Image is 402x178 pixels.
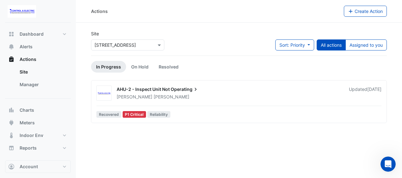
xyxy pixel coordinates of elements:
button: Alerts [5,40,71,53]
img: Company Logo [8,5,36,18]
button: Meters [5,116,71,129]
span: Charts [20,107,34,113]
span: Reliability [147,111,170,118]
span: [PERSON_NAME] [154,94,189,100]
a: Resolved [154,61,184,73]
div: Actions [91,8,108,15]
span: Recovered [96,111,121,118]
app-icon: Alerts [8,44,15,50]
button: Sort: Priority [275,39,314,50]
span: Operating [171,86,199,92]
app-icon: Reports [8,145,15,151]
span: Reports [20,145,37,151]
app-icon: Indoor Env [8,132,15,139]
iframe: Intercom live chat [381,157,396,172]
span: Actions [20,56,36,62]
span: Tue 09-Sep-2025 09:43 AEST [367,86,381,92]
span: Indoor Env [20,132,43,139]
app-icon: Actions [8,56,15,62]
button: Actions [5,53,71,66]
span: Meters [20,120,35,126]
app-icon: Charts [8,107,15,113]
span: [PERSON_NAME] [117,94,152,99]
a: On Hold [126,61,154,73]
a: In Progress [91,61,126,73]
app-icon: Meters [8,120,15,126]
app-icon: Dashboard [8,31,15,37]
button: Account [5,160,71,173]
div: P1 Critical [123,111,146,118]
button: Assigned to you [345,39,387,50]
button: Charts [5,104,71,116]
button: Dashboard [5,28,71,40]
a: Site [15,66,71,78]
img: Control & Electric [97,90,111,97]
span: AHU-2 - Inspect Unit Not [117,86,170,92]
span: Create Action [355,9,383,14]
button: Indoor Env [5,129,71,142]
a: Manager [15,78,71,91]
button: Reports [5,142,71,154]
label: Site [91,30,99,37]
span: Sort: Priority [279,42,305,48]
span: Account [20,163,38,170]
div: Updated [349,86,381,100]
span: Alerts [20,44,33,50]
button: All actions [317,39,346,50]
span: Dashboard [20,31,44,37]
button: Create Action [344,6,387,17]
div: Actions [5,66,71,93]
